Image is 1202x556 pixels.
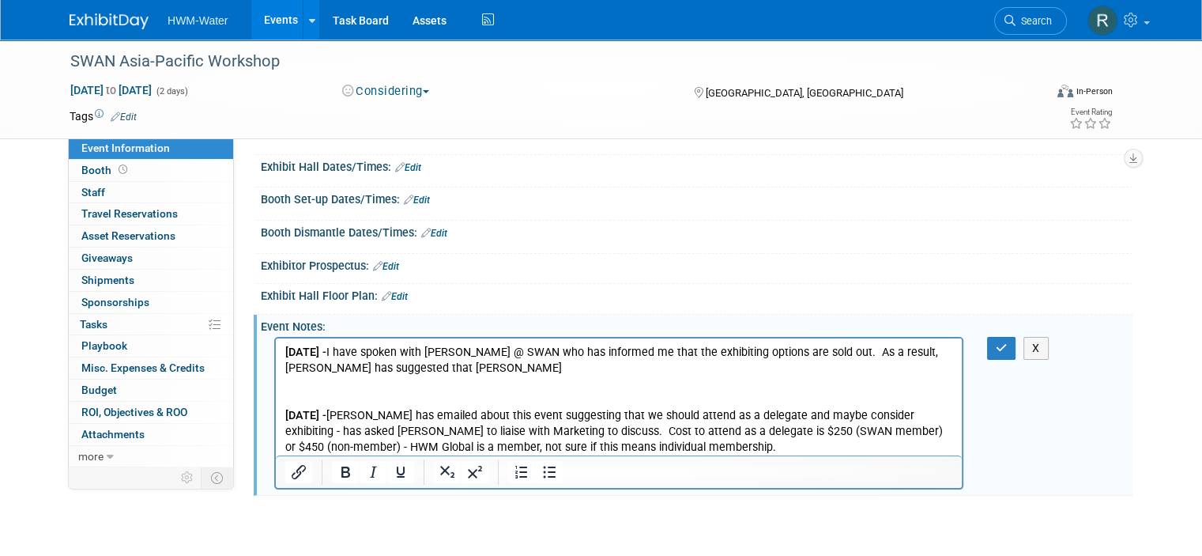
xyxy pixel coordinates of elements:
[261,187,1132,208] div: Booth Set-up Dates/Times:
[387,461,414,483] button: Underline
[78,450,104,463] span: more
[69,160,233,181] a: Booth
[70,13,149,29] img: ExhibitDay
[70,108,137,124] td: Tags
[69,335,233,357] a: Playbook
[69,402,233,423] a: ROI, Objectives & ROO
[70,83,153,97] span: [DATE] [DATE]
[276,339,962,456] iframe: Rich Text Area
[69,225,233,247] a: Asset Reservations
[202,467,234,488] td: Toggle Event Tabs
[9,70,51,84] b: [DATE] -
[421,228,447,239] a: Edit
[332,461,359,483] button: Bold
[69,314,233,335] a: Tasks
[65,47,1024,76] div: SWAN Asia-Pacific Workshop
[1087,6,1117,36] img: Rhys Salkeld
[706,87,903,99] span: [GEOGRAPHIC_DATA], [GEOGRAPHIC_DATA]
[1069,108,1112,116] div: Event Rating
[155,86,188,96] span: (2 days)
[69,357,233,379] a: Misc. Expenses & Credits
[81,428,145,441] span: Attachments
[382,291,408,302] a: Edit
[69,182,233,203] a: Staff
[69,270,233,291] a: Shipments
[508,461,535,483] button: Numbered list
[104,84,119,96] span: to
[69,446,233,467] a: more
[81,384,117,396] span: Budget
[261,284,1132,304] div: Exhibit Hall Floor Plan:
[395,162,421,173] a: Edit
[261,254,1132,274] div: Exhibitor Prospectus:
[261,155,1132,176] div: Exhibit Hall Dates/Times:
[9,6,678,118] body: Rich Text Area. Press ALT-0 for help.
[81,361,205,374] span: Misc. Expenses & Credits
[261,315,1132,335] div: Event Notes:
[285,461,312,483] button: Insert/edit link
[174,467,202,488] td: Personalize Event Tab Strip
[69,292,233,313] a: Sponsorships
[81,164,130,176] span: Booth
[81,252,133,264] span: Giveaways
[373,261,399,272] a: Edit
[69,424,233,445] a: Attachments
[360,461,386,483] button: Italic
[111,112,137,123] a: Edit
[81,207,178,220] span: Travel Reservations
[80,318,107,331] span: Tasks
[404,195,430,206] a: Edit
[261,221,1132,241] div: Booth Dismantle Dates/Times:
[69,203,233,225] a: Travel Reservations
[462,461,488,483] button: Superscript
[81,274,134,286] span: Shipments
[81,229,175,242] span: Asset Reservations
[1015,15,1052,27] span: Search
[81,339,127,352] span: Playbook
[69,138,233,159] a: Event Information
[9,70,677,117] p: [PERSON_NAME] has emailed about this event suggesting that we should attend as a delegate and may...
[1023,337,1049,360] button: X
[1057,85,1073,97] img: Format-Inperson.png
[168,14,228,27] span: HWM-Water
[337,83,435,100] button: Considering
[1076,85,1113,97] div: In-Person
[81,296,149,308] span: Sponsorships
[81,142,170,154] span: Event Information
[81,406,187,418] span: ROI, Objectives & ROO
[9,7,51,21] b: [DATE] -
[115,164,130,176] span: Booth not reserved yet
[81,186,105,199] span: Staff
[69,248,233,269] a: Giveaways
[9,6,677,38] p: I have spoken with [PERSON_NAME] @ SWAN who has informed me that the exhibiting options are sold ...
[959,82,1113,106] div: Event Format
[536,461,563,483] button: Bullet list
[434,461,461,483] button: Subscript
[994,7,1067,35] a: Search
[69,380,233,401] a: Budget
